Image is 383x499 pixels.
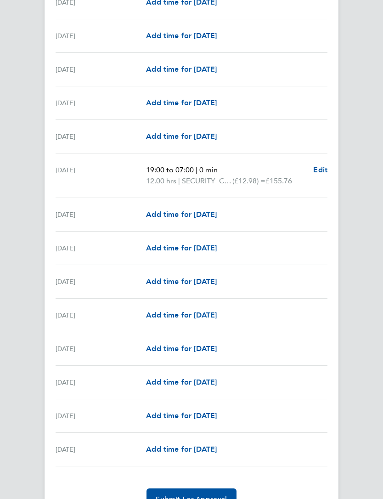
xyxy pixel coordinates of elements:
div: [DATE] [56,276,146,287]
a: Edit [313,164,327,176]
div: [DATE] [56,377,146,388]
span: Add time for [DATE] [146,31,217,40]
div: [DATE] [56,131,146,142]
span: Add time for [DATE] [146,277,217,286]
span: | [178,176,180,185]
span: | [196,165,197,174]
div: [DATE] [56,64,146,75]
span: Add time for [DATE] [146,132,217,141]
span: Add time for [DATE] [146,411,217,420]
div: [DATE] [56,243,146,254]
div: [DATE] [56,30,146,41]
div: [DATE] [56,310,146,321]
span: Add time for [DATE] [146,344,217,353]
span: Add time for [DATE] [146,210,217,219]
a: Add time for [DATE] [146,444,217,455]
div: [DATE] [56,209,146,220]
span: SECURITY_COVER_HOURS [182,176,232,187]
div: [DATE] [56,97,146,108]
a: Add time for [DATE] [146,343,217,354]
span: 0 min [199,165,218,174]
a: Add time for [DATE] [146,377,217,388]
span: Add time for [DATE] [146,98,217,107]
span: Add time for [DATE] [146,65,217,74]
span: Add time for [DATE] [146,311,217,319]
div: [DATE] [56,410,146,421]
div: [DATE] [56,164,146,187]
a: Add time for [DATE] [146,410,217,421]
a: Add time for [DATE] [146,97,217,108]
span: (£12.98) = [232,176,265,185]
a: Add time for [DATE] [146,310,217,321]
span: Add time for [DATE] [146,244,217,252]
span: 12.00 hrs [146,176,176,185]
span: Add time for [DATE] [146,445,217,454]
a: Add time for [DATE] [146,276,217,287]
a: Add time for [DATE] [146,64,217,75]
a: Add time for [DATE] [146,209,217,220]
a: Add time for [DATE] [146,131,217,142]
span: Edit [313,165,327,174]
a: Add time for [DATE] [146,30,217,41]
a: Add time for [DATE] [146,243,217,254]
div: [DATE] [56,444,146,455]
span: 19:00 to 07:00 [146,165,194,174]
span: £155.76 [265,176,292,185]
span: Add time for [DATE] [146,378,217,386]
div: [DATE] [56,343,146,354]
